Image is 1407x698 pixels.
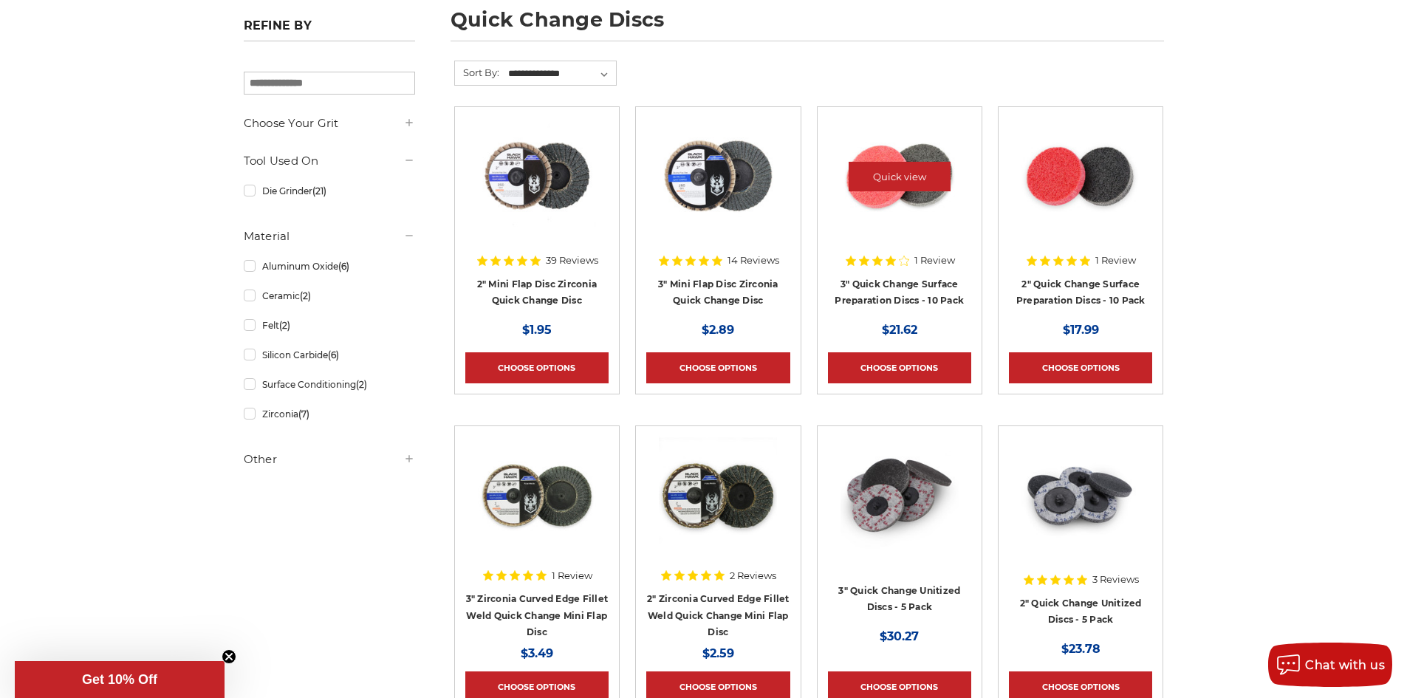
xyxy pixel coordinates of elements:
span: 1 Review [1095,256,1136,265]
span: (2) [300,290,311,301]
span: $3.49 [521,646,553,660]
span: $17.99 [1063,323,1099,337]
a: Zirconia [244,401,415,427]
span: Get 10% Off [82,672,157,687]
span: (7) [298,408,309,420]
img: 2 inch surface preparation discs [1021,117,1140,236]
a: Choose Options [828,352,971,383]
a: BHA 3 inch quick change curved edge flap discs [465,437,609,580]
a: 2" Quick Change Unitized Discs - 5 Pack [1009,437,1152,580]
a: 3" Quick Change Surface Preparation Discs - 10 Pack [835,278,964,307]
label: Sort By: [455,61,499,83]
a: Black Hawk Abrasives 2-inch Zirconia Flap Disc with 60 Grit Zirconia for Smooth Finishing [465,117,609,261]
a: 2" Mini Flap Disc Zirconia Quick Change Disc [477,278,598,307]
a: BHA 3" Quick Change 60 Grit Flap Disc for Fine Grinding and Finishing [646,117,790,261]
a: BHA 2 inch mini curved edge quick change flap discs [646,437,790,580]
img: BHA 3" Quick Change 60 Grit Flap Disc for Fine Grinding and Finishing [659,117,777,236]
span: (2) [356,379,367,390]
span: 1 Review [914,256,955,265]
select: Sort By: [506,63,616,85]
span: 2 Reviews [730,571,776,581]
span: $23.78 [1061,642,1100,656]
span: (6) [328,349,339,360]
span: 39 Reviews [546,256,598,265]
div: Get 10% OffClose teaser [15,661,225,698]
span: $2.59 [702,646,734,660]
img: 3 inch surface preparation discs [841,117,959,236]
img: Black Hawk Abrasives 2-inch Zirconia Flap Disc with 60 Grit Zirconia for Smooth Finishing [478,117,596,236]
span: (6) [338,261,349,272]
span: (2) [279,320,290,331]
span: 3 Reviews [1092,575,1139,584]
span: 1 Review [552,571,592,581]
span: $2.89 [702,323,734,337]
a: Choose Options [1009,352,1152,383]
a: Choose Options [465,352,609,383]
a: 2 inch surface preparation discs [1009,117,1152,261]
a: 2" Quick Change Unitized Discs - 5 Pack [1020,598,1142,626]
a: 3" Quick Change Unitized Discs - 5 Pack [838,585,960,613]
img: 3" Quick Change Unitized Discs - 5 Pack [841,437,959,555]
a: 3" Quick Change Unitized Discs - 5 Pack [828,437,971,580]
a: Felt [244,312,415,338]
img: BHA 2 inch mini curved edge quick change flap discs [659,437,777,555]
h5: Tool Used On [244,152,415,170]
span: Chat with us [1305,658,1385,672]
h5: Material [244,227,415,245]
a: Quick view [849,162,951,191]
h5: Refine by [244,18,415,41]
a: Die Grinder [244,178,415,204]
span: (21) [312,185,326,196]
h5: Other [244,451,415,468]
img: 2" Quick Change Unitized Discs - 5 Pack [1021,437,1140,555]
img: BHA 3 inch quick change curved edge flap discs [478,437,596,555]
h5: Choose Your Grit [244,114,415,132]
a: 2" Quick Change Surface Preparation Discs - 10 Pack [1016,278,1146,307]
button: Chat with us [1268,643,1392,687]
a: 2" Zirconia Curved Edge Fillet Weld Quick Change Mini Flap Disc [647,593,790,637]
span: $21.62 [882,323,917,337]
h1: quick change discs [451,10,1164,41]
button: Close teaser [222,649,236,664]
a: Surface Conditioning [244,372,415,397]
a: Silicon Carbide [244,342,415,368]
span: 14 Reviews [728,256,779,265]
a: Aluminum Oxide [244,253,415,279]
a: Choose Options [646,352,790,383]
a: 3 inch surface preparation discs [828,117,971,261]
a: 3" Zirconia Curved Edge Fillet Weld Quick Change Mini Flap Disc [466,593,609,637]
a: 3" Mini Flap Disc Zirconia Quick Change Disc [658,278,778,307]
a: Ceramic [244,283,415,309]
span: $30.27 [880,629,919,643]
span: $1.95 [522,323,552,337]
